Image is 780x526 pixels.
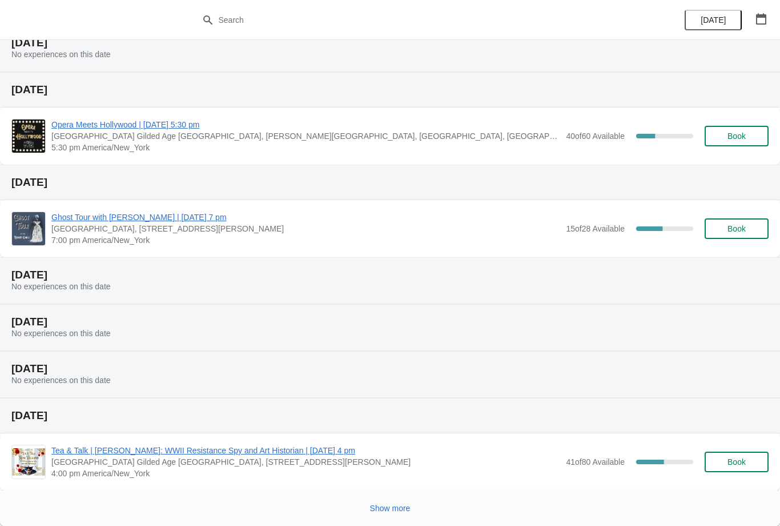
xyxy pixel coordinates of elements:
[727,131,746,141] span: Book
[51,223,560,234] span: [GEOGRAPHIC_DATA], [STREET_ADDRESS][PERSON_NAME]
[727,457,746,467] span: Book
[727,224,746,233] span: Book
[51,119,560,130] span: Opera Meets Hollywood | [DATE] 5:30 pm
[51,130,560,142] span: [GEOGRAPHIC_DATA] Gilded Age [GEOGRAPHIC_DATA], [PERSON_NAME][GEOGRAPHIC_DATA], [GEOGRAPHIC_DATA]...
[218,10,585,30] input: Search
[566,224,625,233] span: 15 of 28 Available
[11,363,769,374] h2: [DATE]
[51,445,560,456] span: Tea & Talk | [PERSON_NAME]: WWII Resistance Spy and Art Historian | [DATE] 4 pm
[11,269,769,281] h2: [DATE]
[51,468,560,479] span: 4:00 pm America/New_York
[11,329,111,338] span: No experiences on this date
[11,84,769,95] h2: [DATE]
[701,15,726,25] span: [DATE]
[51,456,560,468] span: [GEOGRAPHIC_DATA] Gilded Age [GEOGRAPHIC_DATA], [STREET_ADDRESS][PERSON_NAME]
[51,234,560,246] span: 7:00 pm America/New_York
[11,410,769,421] h2: [DATE]
[566,457,625,467] span: 41 of 80 Available
[566,131,625,141] span: 40 of 60 Available
[12,212,45,245] img: Ghost Tour with Robert Oakes | Friday, August 22 at 7 pm | Ventfort Hall, 104 Walker St., Lenox, ...
[11,50,111,59] span: No experiences on this date
[51,212,560,223] span: Ghost Tour with [PERSON_NAME] | [DATE] 7 pm
[11,376,111,385] span: No experiences on this date
[11,282,111,291] span: No experiences on this date
[365,498,415,519] button: Show more
[705,452,769,472] button: Book
[705,218,769,239] button: Book
[685,10,742,30] button: [DATE]
[51,142,560,153] span: 5:30 pm America/New_York
[11,177,769,188] h2: [DATE]
[12,119,45,153] img: Opera Meets Hollywood | Thursday, August 21 at 5:30 pm | Ventfort Hall Gilded Age Mansion & Museu...
[11,37,769,49] h2: [DATE]
[370,504,411,513] span: Show more
[11,316,769,328] h2: [DATE]
[12,448,45,476] img: Tea & Talk | Rose Valland: WWII Resistance Spy and Art Historian | August 26 at 4 pm | Ventfort H...
[705,126,769,146] button: Book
